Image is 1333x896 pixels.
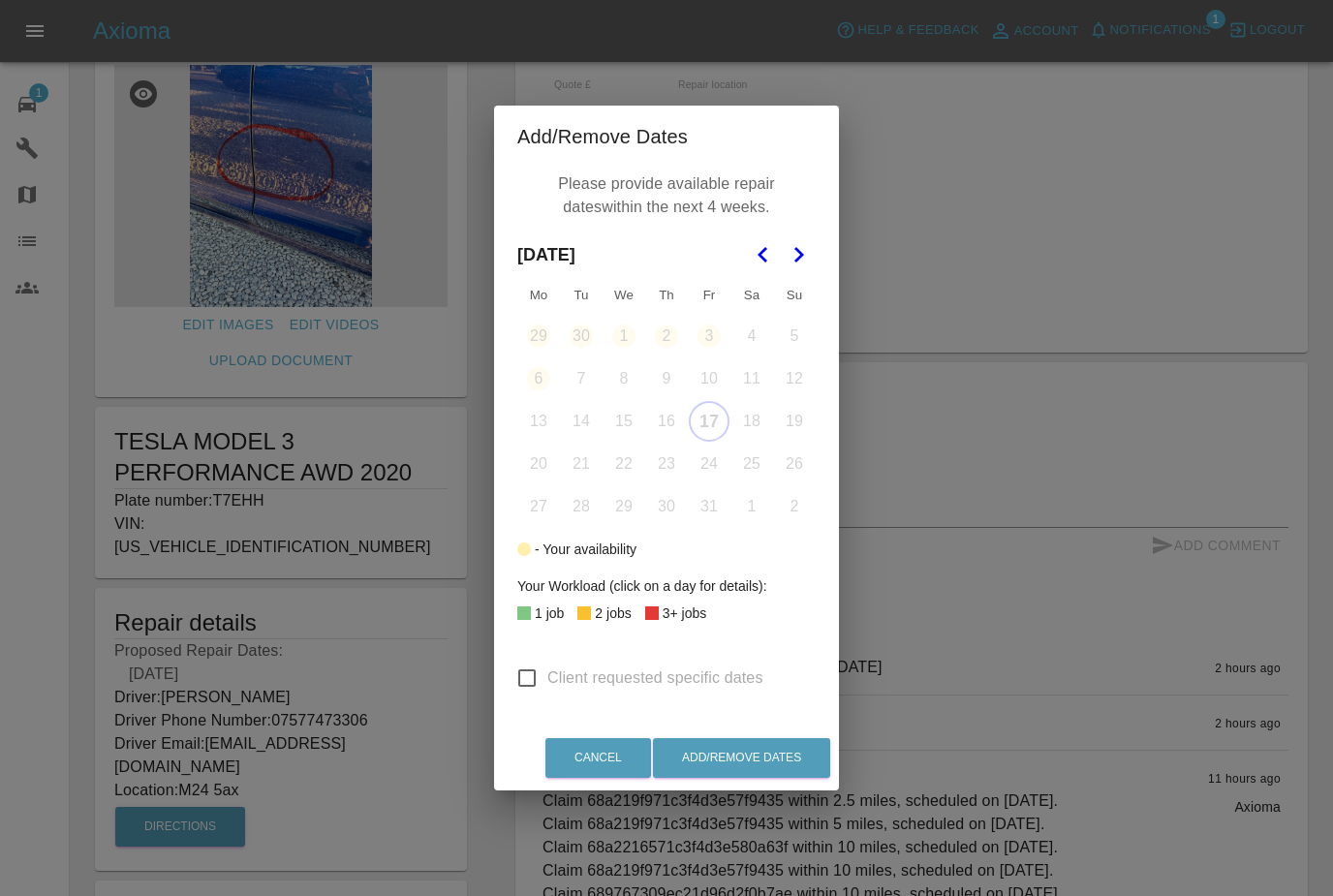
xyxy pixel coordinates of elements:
button: Saturday, November 1st, 2025 [731,486,772,527]
button: Monday, September 29th, 2025 [518,316,559,356]
button: Cancel [545,738,651,778]
button: Monday, October 20th, 2025 [518,444,559,484]
button: Friday, October 17th, 2025, selected [689,401,729,442]
button: Monday, October 13th, 2025 [518,401,559,442]
button: Go to the Previous Month [746,237,781,272]
button: Wednesday, October 29th, 2025 [604,486,644,527]
button: Friday, October 3rd, 2025 [689,316,729,356]
button: Sunday, October 12th, 2025 [774,358,815,399]
button: Add/Remove Dates [653,738,830,778]
button: Sunday, October 19th, 2025 [774,401,815,442]
button: Monday, October 6th, 2025 [518,358,559,399]
button: Tuesday, October 21st, 2025 [561,444,602,484]
button: Thursday, October 2nd, 2025 [646,316,687,356]
button: Saturday, October 25th, 2025 [731,444,772,484]
button: Saturday, October 18th, 2025 [731,401,772,442]
button: Monday, October 27th, 2025 [518,486,559,527]
button: Go to the Next Month [781,237,816,272]
div: 3+ jobs [663,602,707,625]
button: Tuesday, October 28th, 2025 [561,486,602,527]
button: Friday, October 10th, 2025 [689,358,729,399]
div: 2 jobs [595,602,631,625]
th: Tuesday [560,276,603,315]
button: Thursday, October 9th, 2025 [646,358,687,399]
th: Sunday [773,276,816,315]
button: Tuesday, October 7th, 2025 [561,358,602,399]
button: Friday, October 24th, 2025 [689,444,729,484]
span: Client requested specific dates [547,666,763,690]
div: 1 job [535,602,564,625]
button: Wednesday, October 1st, 2025 [604,316,644,356]
th: Monday [517,276,560,315]
button: Wednesday, October 15th, 2025 [604,401,644,442]
button: Thursday, October 30th, 2025 [646,486,687,527]
button: Sunday, October 26th, 2025 [774,444,815,484]
button: Saturday, October 4th, 2025 [731,316,772,356]
span: [DATE] [517,233,575,276]
table: October 2025 [517,276,816,528]
div: - Your availability [535,538,636,561]
button: Wednesday, October 8th, 2025 [604,358,644,399]
th: Friday [688,276,730,315]
button: Tuesday, September 30th, 2025 [561,316,602,356]
th: Thursday [645,276,688,315]
div: Your Workload (click on a day for details): [517,574,816,598]
h2: Add/Remove Dates [494,106,839,168]
button: Thursday, October 16th, 2025 [646,401,687,442]
th: Saturday [730,276,773,315]
button: Sunday, November 2nd, 2025 [774,486,815,527]
button: Saturday, October 11th, 2025 [731,358,772,399]
button: Wednesday, October 22nd, 2025 [604,444,644,484]
button: Friday, October 31st, 2025 [689,486,729,527]
th: Wednesday [603,276,645,315]
button: Tuesday, October 14th, 2025 [561,401,602,442]
p: Please provide available repair dates within the next 4 weeks. [527,168,806,224]
button: Sunday, October 5th, 2025 [774,316,815,356]
button: Thursday, October 23rd, 2025 [646,444,687,484]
